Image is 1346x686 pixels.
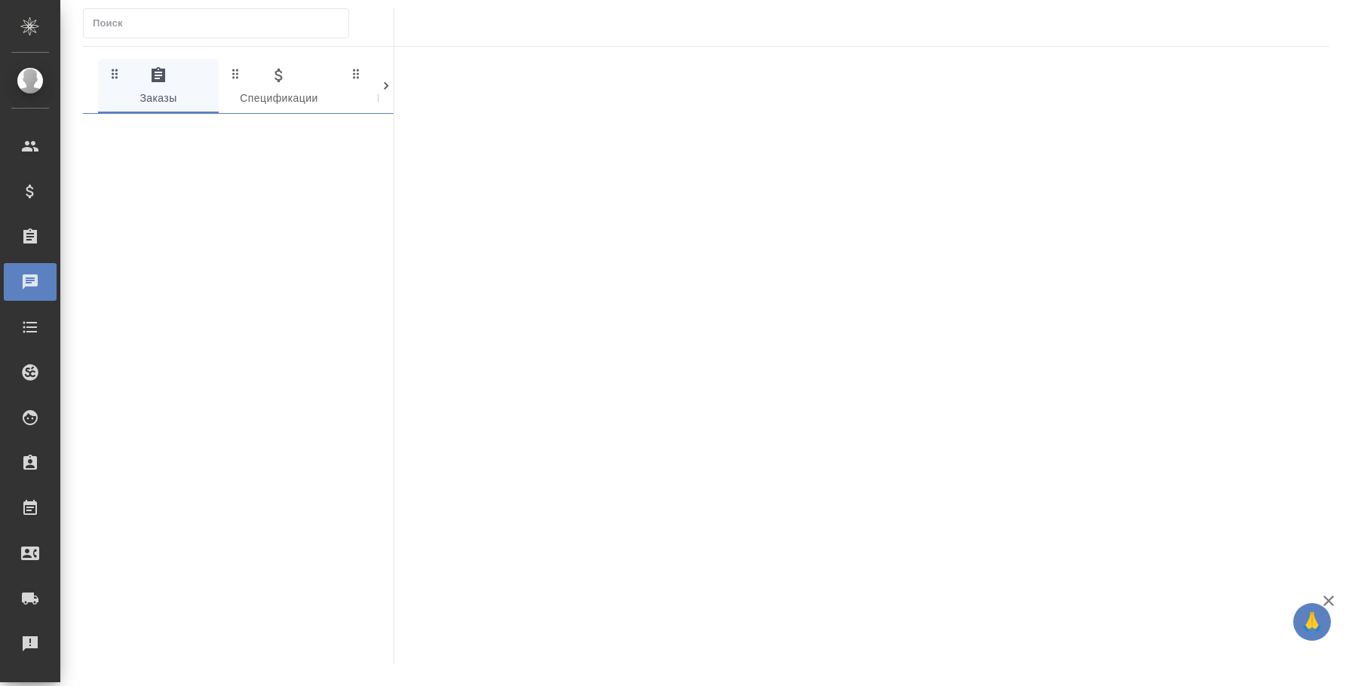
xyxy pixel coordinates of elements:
svg: Зажми и перетащи, чтобы поменять порядок вкладок [108,66,122,81]
button: 🙏 [1293,603,1331,641]
input: Поиск [93,13,348,34]
span: Заказы [107,66,210,108]
span: Спецификации [228,66,330,108]
span: Клиенты [348,66,451,108]
svg: Зажми и перетащи, чтобы поменять порядок вкладок [349,66,363,81]
svg: Зажми и перетащи, чтобы поменять порядок вкладок [228,66,243,81]
span: 🙏 [1299,606,1325,638]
